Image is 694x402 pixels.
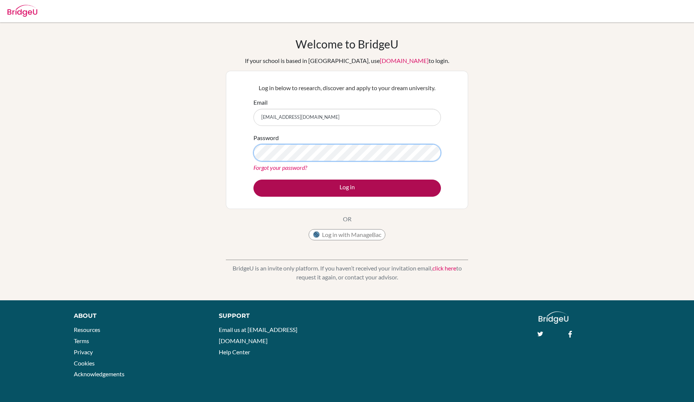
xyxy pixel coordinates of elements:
p: BridgeU is an invite only platform. If you haven’t received your invitation email, to request it ... [226,264,468,282]
div: If your school is based in [GEOGRAPHIC_DATA], use to login. [245,56,449,65]
a: click here [432,265,456,272]
a: [DOMAIN_NAME] [380,57,429,64]
a: Privacy [74,348,93,355]
p: Log in below to research, discover and apply to your dream university. [253,83,441,92]
a: Acknowledgements [74,370,124,377]
h1: Welcome to BridgeU [296,37,398,51]
div: Support [219,311,338,320]
img: Bridge-U [7,5,37,17]
a: Terms [74,337,89,344]
button: Log in [253,180,441,197]
a: Help Center [219,348,250,355]
a: Email us at [EMAIL_ADDRESS][DOMAIN_NAME] [219,326,297,344]
p: OR [343,215,351,224]
div: About [74,311,202,320]
a: Forgot your password? [253,164,307,171]
label: Password [253,133,279,142]
a: Resources [74,326,100,333]
img: logo_white@2x-f4f0deed5e89b7ecb1c2cc34c3e3d731f90f0f143d5ea2071677605dd97b5244.png [539,311,569,324]
button: Log in with ManageBac [309,229,385,240]
label: Email [253,98,268,107]
a: Cookies [74,360,95,367]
